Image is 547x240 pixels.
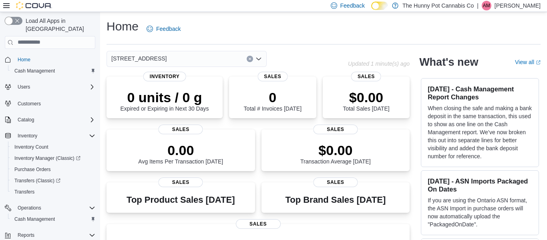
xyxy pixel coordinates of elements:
[244,89,302,105] p: 0
[14,82,33,92] button: Users
[14,203,44,213] button: Operations
[11,165,54,174] a: Purchase Orders
[482,1,491,10] div: Ashley Moase
[22,17,95,33] span: Load All Apps in [GEOGRAPHIC_DATA]
[18,117,34,123] span: Catalog
[348,61,410,67] p: Updated 1 minute(s) ago
[477,1,479,10] p: |
[428,85,532,101] h3: [DATE] - Cash Management Report Changes
[343,89,389,112] div: Total Sales [DATE]
[244,89,302,112] div: Total # Invoices [DATE]
[121,89,209,112] div: Expired or Expiring in Next 30 Days
[483,1,490,10] span: AM
[340,2,365,10] span: Feedback
[285,195,386,205] h3: Top Brand Sales [DATE]
[18,232,34,238] span: Reports
[313,125,358,134] span: Sales
[2,81,99,93] button: Users
[107,18,139,34] h1: Home
[2,202,99,214] button: Operations
[255,56,262,62] button: Open list of options
[14,166,51,173] span: Purchase Orders
[159,125,203,134] span: Sales
[313,177,358,187] span: Sales
[11,176,95,186] span: Transfers (Classic)
[14,82,95,92] span: Users
[14,230,38,240] button: Reports
[300,142,371,158] p: $0.00
[419,56,478,69] h2: What's new
[8,164,99,175] button: Purchase Orders
[11,153,95,163] span: Inventory Manager (Classic)
[2,114,99,125] button: Catalog
[11,214,95,224] span: Cash Management
[11,187,95,197] span: Transfers
[159,177,203,187] span: Sales
[14,115,37,125] button: Catalog
[236,219,281,229] span: Sales
[428,196,532,228] p: If you are using the Ontario ASN format, the ASN Import in purchase orders will now automatically...
[495,1,541,10] p: [PERSON_NAME]
[515,59,541,65] a: View allExternal link
[14,144,48,150] span: Inventory Count
[371,2,388,10] input: Dark Mode
[351,72,381,81] span: Sales
[143,21,184,37] a: Feedback
[14,131,95,141] span: Inventory
[121,89,209,105] p: 0 units / 0 g
[14,99,44,109] a: Customers
[247,56,253,62] button: Clear input
[11,165,95,174] span: Purchase Orders
[16,2,52,10] img: Cova
[402,1,474,10] p: The Hunny Pot Cannabis Co
[11,176,64,186] a: Transfers (Classic)
[8,214,99,225] button: Cash Management
[14,55,34,65] a: Home
[14,54,95,65] span: Home
[2,130,99,141] button: Inventory
[343,89,389,105] p: $0.00
[11,142,95,152] span: Inventory Count
[536,60,541,65] svg: External link
[111,54,167,63] span: [STREET_ADDRESS]
[18,101,41,107] span: Customers
[18,205,41,211] span: Operations
[18,56,30,63] span: Home
[156,25,181,33] span: Feedback
[14,131,40,141] button: Inventory
[14,203,95,213] span: Operations
[8,153,99,164] a: Inventory Manager (Classic)
[8,141,99,153] button: Inventory Count
[138,142,223,158] p: 0.00
[11,66,95,76] span: Cash Management
[8,65,99,77] button: Cash Management
[11,142,52,152] a: Inventory Count
[2,54,99,65] button: Home
[14,68,55,74] span: Cash Management
[300,142,371,165] div: Transaction Average [DATE]
[11,66,58,76] a: Cash Management
[143,72,186,81] span: Inventory
[428,177,532,193] h3: [DATE] - ASN Imports Packaged On Dates
[11,153,84,163] a: Inventory Manager (Classic)
[127,195,235,205] h3: Top Product Sales [DATE]
[14,115,95,125] span: Catalog
[428,104,532,160] p: When closing the safe and making a bank deposit in the same transaction, this used to show as one...
[14,216,55,222] span: Cash Management
[14,177,60,184] span: Transfers (Classic)
[8,186,99,198] button: Transfers
[18,84,30,90] span: Users
[18,133,37,139] span: Inventory
[11,214,58,224] a: Cash Management
[2,97,99,109] button: Customers
[14,230,95,240] span: Reports
[11,187,38,197] a: Transfers
[14,189,34,195] span: Transfers
[138,142,223,165] div: Avg Items Per Transaction [DATE]
[14,98,95,108] span: Customers
[8,175,99,186] a: Transfers (Classic)
[14,155,80,161] span: Inventory Manager (Classic)
[257,72,288,81] span: Sales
